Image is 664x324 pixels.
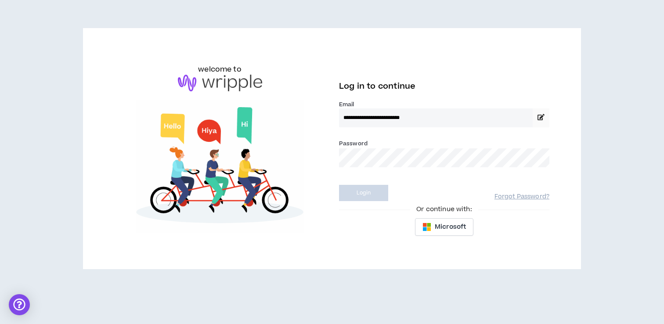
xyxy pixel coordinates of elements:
[339,185,388,201] button: Login
[339,140,368,148] label: Password
[415,218,473,236] button: Microsoft
[339,81,415,92] span: Log in to continue
[9,294,30,315] div: Open Intercom Messenger
[410,205,478,214] span: Or continue with:
[198,64,242,75] h6: welcome to
[178,75,262,91] img: logo-brand.png
[339,101,549,108] label: Email
[435,222,466,232] span: Microsoft
[494,193,549,201] a: Forgot Password?
[115,100,325,233] img: Welcome to Wripple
